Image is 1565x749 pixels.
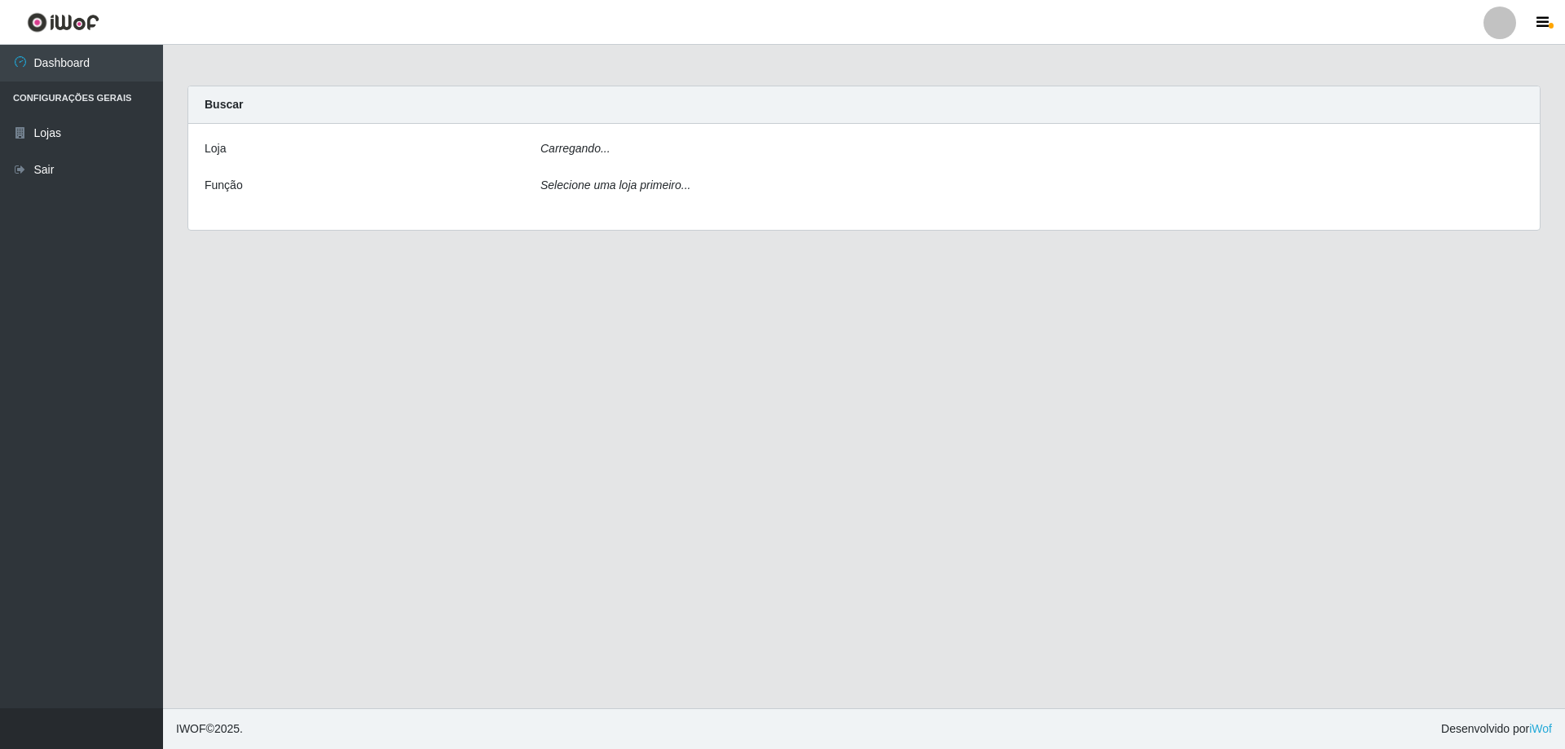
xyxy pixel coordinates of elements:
a: iWof [1529,722,1552,735]
i: Carregando... [540,142,611,155]
span: IWOF [176,722,206,735]
span: Desenvolvido por [1441,720,1552,738]
label: Loja [205,140,226,157]
span: © 2025 . [176,720,243,738]
img: CoreUI Logo [27,12,99,33]
i: Selecione uma loja primeiro... [540,178,690,192]
strong: Buscar [205,98,243,111]
label: Função [205,177,243,194]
